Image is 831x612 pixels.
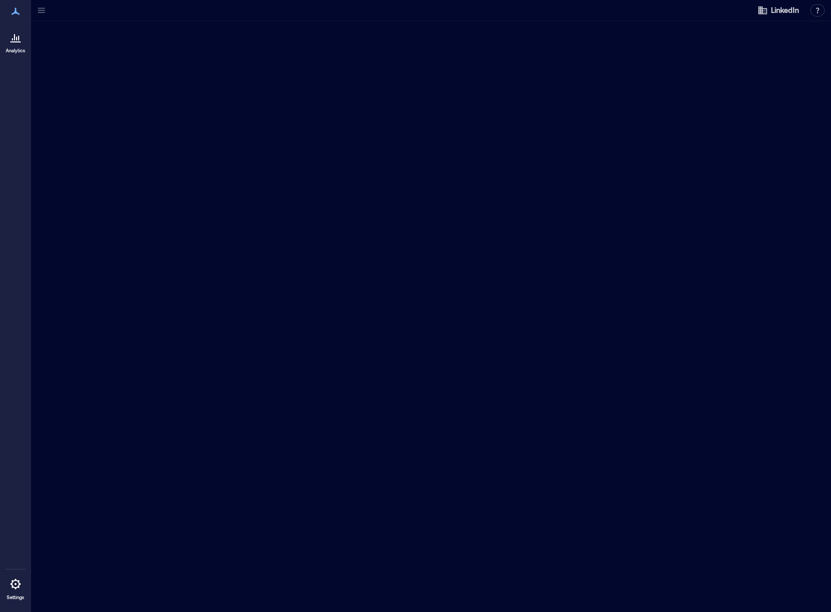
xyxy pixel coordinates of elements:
[3,25,28,57] a: Analytics
[754,2,802,19] button: LinkedIn
[7,594,24,601] p: Settings
[3,572,28,604] a: Settings
[6,48,25,54] p: Analytics
[771,5,799,16] span: LinkedIn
